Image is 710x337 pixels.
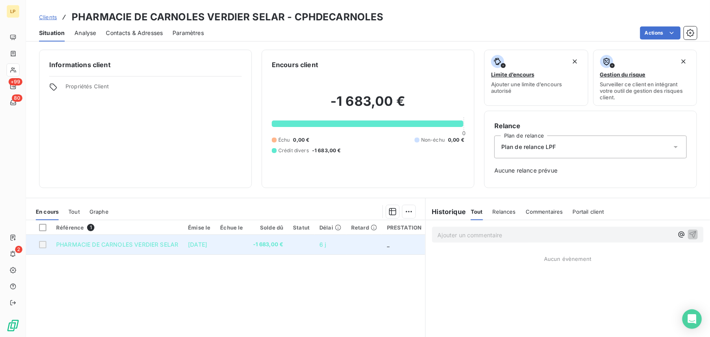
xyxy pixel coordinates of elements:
[387,224,422,231] div: PRESTATION
[351,224,377,231] div: Retard
[72,10,384,24] h3: PHARMACIE DE CARNOLES VERDIER SELAR - CPHDECARNOLES
[387,241,389,248] span: _
[600,71,646,78] span: Gestion du risque
[544,256,591,262] span: Aucun évènement
[272,93,464,118] h2: -1 683,00 €
[526,208,563,215] span: Commentaires
[39,14,57,20] span: Clients
[573,208,604,215] span: Portail client
[253,241,284,249] span: -1 683,00 €
[188,224,210,231] div: Émise le
[640,26,681,39] button: Actions
[448,136,464,144] span: 0,00 €
[462,130,465,136] span: 0
[90,208,109,215] span: Graphe
[600,81,690,101] span: Surveiller ce client en intégrant votre outil de gestion des risques client.
[593,50,697,106] button: Gestion du risqueSurveiller ce client en intégrant votre outil de gestion des risques client.
[293,136,310,144] span: 0,00 €
[272,60,318,70] h6: Encours client
[426,207,466,217] h6: Historique
[484,50,588,106] button: Limite d’encoursAjouter une limite d’encours autorisé
[312,147,341,154] span: -1 683,00 €
[278,147,309,154] span: Crédit divers
[494,121,687,131] h6: Relance
[39,13,57,21] a: Clients
[293,224,310,231] div: Statut
[421,136,445,144] span: Non-échu
[491,71,534,78] span: Limite d’encours
[682,309,702,329] div: Open Intercom Messenger
[66,83,242,94] span: Propriétés Client
[493,208,516,215] span: Relances
[56,241,178,248] span: PHARMACIE DE CARNOLES VERDIER SELAR
[9,78,22,85] span: +99
[56,224,178,231] div: Référence
[74,29,96,37] span: Analyse
[501,143,556,151] span: Plan de relance LPF
[39,29,65,37] span: Situation
[253,224,284,231] div: Solde dû
[494,166,687,175] span: Aucune relance prévue
[188,241,207,248] span: [DATE]
[15,246,22,253] span: 2
[106,29,163,37] span: Contacts & Adresses
[7,319,20,332] img: Logo LeanPay
[7,5,20,18] div: LP
[319,241,326,248] span: 6 j
[220,224,243,231] div: Échue le
[87,224,94,231] span: 1
[49,60,242,70] h6: Informations client
[278,136,290,144] span: Échu
[491,81,581,94] span: Ajouter une limite d’encours autorisé
[173,29,204,37] span: Paramètres
[12,94,22,102] span: 80
[68,208,80,215] span: Tout
[319,224,341,231] div: Délai
[471,208,483,215] span: Tout
[36,208,59,215] span: En cours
